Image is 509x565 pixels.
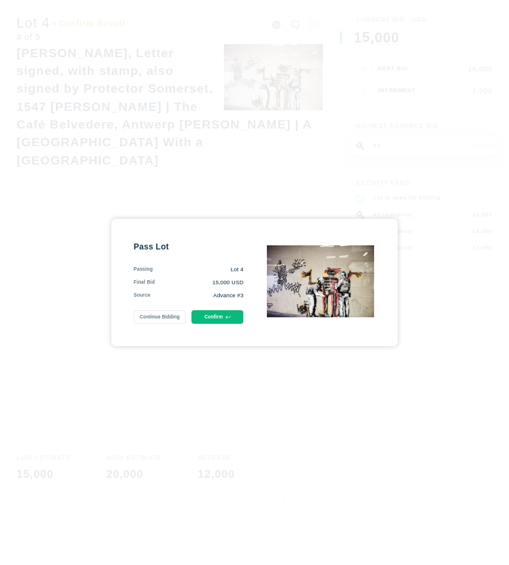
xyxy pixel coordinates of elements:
[134,310,186,324] button: Continue Bidding
[134,241,244,252] div: Pass Lot
[134,279,155,287] div: Final Bid
[155,279,243,287] div: 15,000 USD
[134,292,151,300] div: Source
[151,292,244,300] div: Advance #3
[191,310,244,324] button: Confirm
[134,266,153,274] div: Passing
[153,266,243,274] div: Lot 4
